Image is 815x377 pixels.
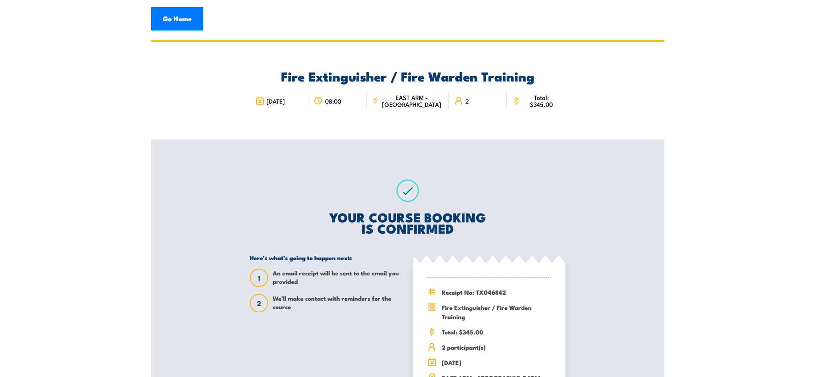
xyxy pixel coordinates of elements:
[442,287,551,297] span: Receipt No: TX046842
[380,94,443,108] span: EAST ARM - [GEOGRAPHIC_DATA]
[465,98,469,104] span: 2
[251,299,267,308] span: 2
[273,269,402,287] span: An email receipt will be sent to the email you provided
[442,342,551,352] span: 2 participant(s)
[251,274,267,282] span: 1
[250,70,565,82] h2: Fire Extinguisher / Fire Warden Training
[250,254,402,261] h5: Here’s what’s going to happen next:
[325,98,341,104] span: 08:00
[442,327,551,336] span: Total: $345.00
[442,358,551,367] span: [DATE]
[523,94,560,108] span: Total: $345.00
[250,211,565,234] h2: YOUR COURSE BOOKING IS CONFIRMED
[442,303,551,321] span: Fire Extinguisher / Fire Warden Training
[151,7,203,31] a: Go Home
[267,98,285,104] span: [DATE]
[273,294,402,312] span: We’ll make contact with reminders for the course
